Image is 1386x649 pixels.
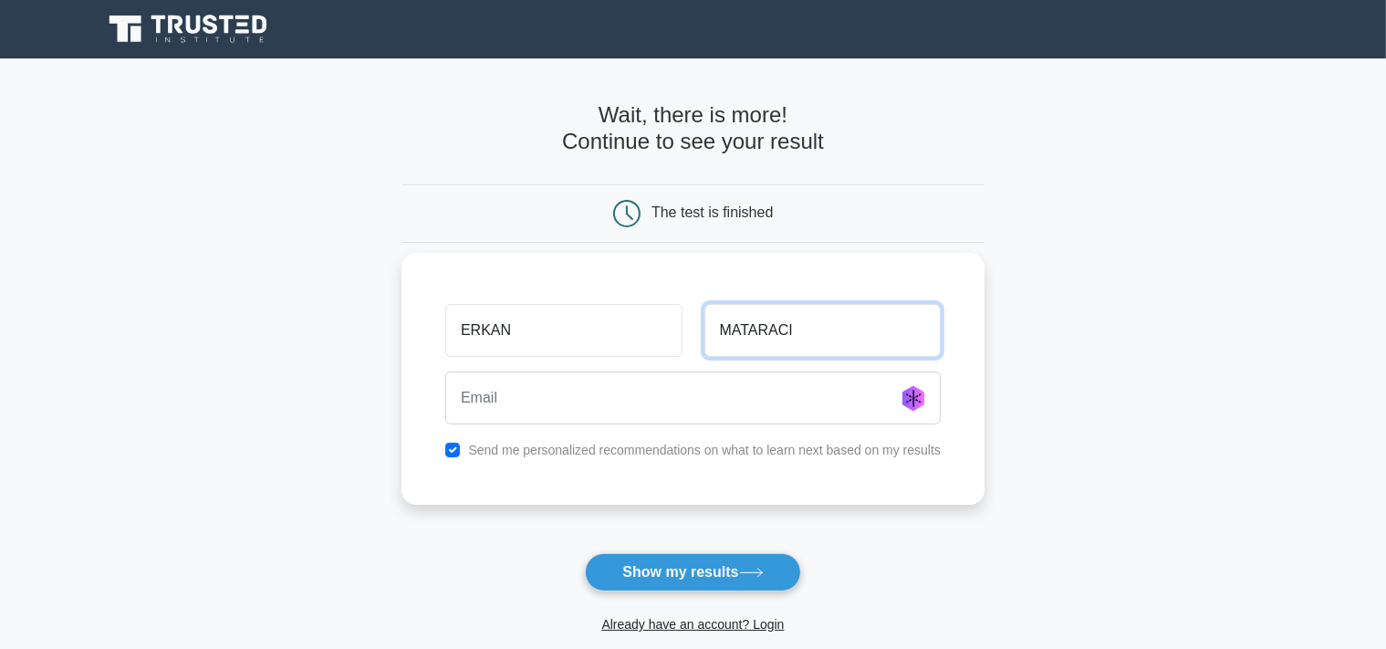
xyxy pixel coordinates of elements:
h4: Wait, there is more! Continue to see your result [401,102,985,155]
button: Show my results [585,553,800,591]
label: Send me personalized recommendations on what to learn next based on my results [468,443,941,457]
a: Already have an account? Login [601,617,784,632]
div: The test is finished [651,204,773,220]
input: Email [445,372,941,424]
input: First name [445,304,682,357]
input: Last name [704,304,941,357]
